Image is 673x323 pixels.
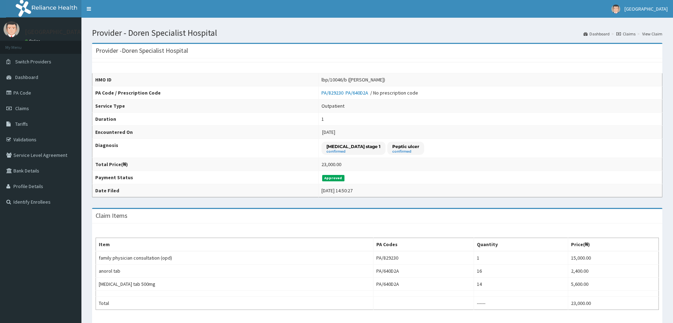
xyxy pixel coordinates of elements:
td: 2,400.00 [568,265,659,278]
td: PA/640D2A [373,278,474,291]
a: PA/829230 [321,90,346,96]
th: Encountered On [92,126,319,139]
a: View Claim [642,31,662,37]
small: confirmed [392,150,419,153]
td: 15,000.00 [568,251,659,265]
span: Dashboard [15,74,38,80]
div: / No prescription code [321,89,418,96]
td: 5,600.00 [568,278,659,291]
td: Total [96,297,373,310]
span: Tariffs [15,121,28,127]
a: Dashboard [583,31,610,37]
h1: Provider - Doren Specialist Hospital [92,28,662,38]
th: Diagnosis [92,139,319,158]
div: lbp/10046/b ([PERSON_NAME]) [321,76,385,83]
th: Item [96,238,373,251]
div: Outpatient [321,102,344,109]
p: Peptic ulcer [392,143,419,149]
td: anorol tab [96,265,373,278]
th: Quantity [474,238,568,251]
a: Online [25,39,42,44]
td: 23,000.00 [568,297,659,310]
th: PA Code / Prescription Code [92,86,319,100]
th: Service Type [92,100,319,113]
th: Payment Status [92,171,319,184]
p: [MEDICAL_DATA] stage 1 [326,143,381,149]
th: Date Filed [92,184,319,197]
th: Duration [92,113,319,126]
div: 23,000.00 [321,161,341,168]
th: PA Codes [373,238,474,251]
div: [DATE] 14:50:27 [321,187,353,194]
td: PA/640D2A [373,265,474,278]
td: 14 [474,278,568,291]
td: [MEDICAL_DATA] tab 500mg [96,278,373,291]
h3: Provider - Doren Specialist Hospital [96,47,188,54]
span: Switch Providers [15,58,51,65]
a: Claims [616,31,635,37]
div: 1 [321,115,324,123]
span: Approved [322,175,344,181]
small: confirmed [326,150,381,153]
th: Price(₦) [568,238,659,251]
th: HMO ID [92,73,319,86]
span: [GEOGRAPHIC_DATA] [624,6,668,12]
p: [GEOGRAPHIC_DATA] [25,29,83,35]
img: User Image [611,5,620,13]
th: Total Price(₦) [92,158,319,171]
span: [DATE] [322,129,335,135]
td: 16 [474,265,568,278]
img: User Image [4,21,19,37]
td: 1 [474,251,568,265]
a: PA/640D2A [346,90,370,96]
span: Claims [15,105,29,112]
td: ------ [474,297,568,310]
td: family physician consultation (opd) [96,251,373,265]
h3: Claim Items [96,212,127,219]
td: PA/829230 [373,251,474,265]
